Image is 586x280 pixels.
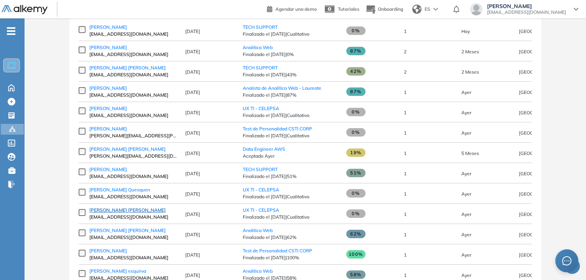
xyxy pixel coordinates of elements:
span: [GEOGRAPHIC_DATA] [519,28,567,34]
span: [PERSON_NAME] esquirva [89,268,146,274]
span: Tutoriales [338,6,359,12]
span: [GEOGRAPHIC_DATA] [519,130,567,136]
span: 100% [346,250,365,259]
a: [PERSON_NAME] [89,247,178,254]
span: Finalizado el [DATE] | Cualitativo [243,112,339,119]
a: [PERSON_NAME] [89,85,178,92]
a: Analitica Web [243,227,273,233]
span: 16-jul-2025 [461,49,479,54]
a: [PERSON_NAME] [PERSON_NAME] [89,207,178,214]
i: - [7,30,15,32]
span: message [562,256,571,265]
img: arrow [433,8,438,11]
span: 0% [346,108,365,116]
span: [DATE] [185,171,200,176]
span: 2 [404,49,407,54]
span: [GEOGRAPHIC_DATA] [519,171,567,176]
span: 1 [404,191,407,197]
a: TECH SUPPORT [243,24,278,30]
a: [PERSON_NAME] [89,166,178,173]
span: Analista de Analitica Web - Laureate [243,85,321,91]
span: [DATE] [185,28,200,34]
span: 1 [404,110,407,115]
a: [PERSON_NAME] [89,24,178,31]
span: Finalizado el [DATE] | 51% [243,173,339,180]
span: [DATE] [185,211,200,217]
span: [EMAIL_ADDRESS][DOMAIN_NAME] [89,173,178,180]
span: [GEOGRAPHIC_DATA] [519,150,567,156]
span: 22-sep-2025 [461,191,471,197]
span: ES [425,6,430,13]
span: Finalizado el [DATE] | 87% [243,92,339,99]
span: [EMAIL_ADDRESS][DOMAIN_NAME] [89,31,178,38]
a: [PERSON_NAME] [89,105,178,112]
a: TECH SUPPORT [243,65,278,71]
span: [EMAIL_ADDRESS][DOMAIN_NAME] [89,214,178,221]
img: Logo [2,5,48,15]
span: [PERSON_NAME][EMAIL_ADDRESS][PERSON_NAME][PERSON_NAME][DOMAIN_NAME] [89,132,178,139]
span: 22-sep-2025 [461,89,471,95]
span: [GEOGRAPHIC_DATA] [519,49,567,54]
span: [EMAIL_ADDRESS][DOMAIN_NAME] [89,254,178,261]
span: 51% [346,169,365,177]
span: 25-jun-2025 [461,69,479,75]
span: [GEOGRAPHIC_DATA] [519,191,567,197]
span: Onboarding [378,6,403,12]
span: UX TI - CELEPSA [243,187,279,193]
a: [PERSON_NAME] [89,125,178,132]
img: world [412,5,421,14]
span: Finalizado el [DATE] | 100% [243,254,339,261]
span: TECH SUPPORT [243,166,278,172]
span: 0% [346,209,365,218]
span: Data Engineer AWS [243,146,285,152]
span: [DATE] [185,191,200,197]
span: 1 [404,89,407,95]
span: Analitica Web [243,268,273,274]
span: 23-sep-2025 [461,28,470,34]
span: [GEOGRAPHIC_DATA] [519,110,567,115]
a: UX TI - CELEPSA [243,207,279,213]
span: 0% [346,128,365,137]
span: [PERSON_NAME] [PERSON_NAME] [89,207,166,213]
span: 2 [404,69,407,75]
span: Finalizado el [DATE] | 43% [243,71,339,78]
span: Finalizado el [DATE] | Cualitativo [243,132,339,139]
span: [GEOGRAPHIC_DATA] [519,232,567,237]
span: [PERSON_NAME] [89,24,127,30]
span: 1 [404,28,407,34]
span: [GEOGRAPHIC_DATA] [519,89,567,95]
span: [EMAIL_ADDRESS][DOMAIN_NAME] [89,51,178,58]
a: [PERSON_NAME] [PERSON_NAME] [89,146,178,153]
span: Finalizado el [DATE] | Cualitativo [243,193,339,200]
a: UX TI - CELEPSA [243,105,279,111]
span: Aceptado Ayer [243,153,339,160]
span: 22-sep-2025 [461,272,471,278]
span: [PERSON_NAME] Quesquen [89,187,150,193]
a: [PERSON_NAME] [PERSON_NAME] [89,64,178,71]
a: [PERSON_NAME] Quesquen [89,186,178,193]
span: Test de Personalidad CSTI CORP [243,126,312,132]
span: 87% [346,87,365,96]
span: 0% [346,189,365,198]
span: [EMAIL_ADDRESS][DOMAIN_NAME] [487,9,566,15]
a: Test de Personalidad CSTI CORP [243,248,312,254]
span: Analitica Web [243,44,273,50]
span: [EMAIL_ADDRESS][DOMAIN_NAME] [89,92,178,99]
span: 22-sep-2025 [461,171,471,176]
span: [DATE] [185,272,200,278]
span: [DATE] [185,69,200,75]
span: 1 [404,150,407,156]
span: [PERSON_NAME] [89,248,127,254]
span: 1 [404,171,407,176]
span: [PERSON_NAME] [PERSON_NAME] [89,146,166,152]
span: 87% [346,47,365,55]
span: Finalizado el [DATE] | Cualitativo [243,214,339,221]
span: [DATE] [185,110,200,115]
span: [EMAIL_ADDRESS][DOMAIN_NAME] [89,234,178,241]
span: [PERSON_NAME] [89,105,127,111]
span: [PERSON_NAME] [PERSON_NAME] [89,227,166,233]
span: [DATE] [185,252,200,258]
